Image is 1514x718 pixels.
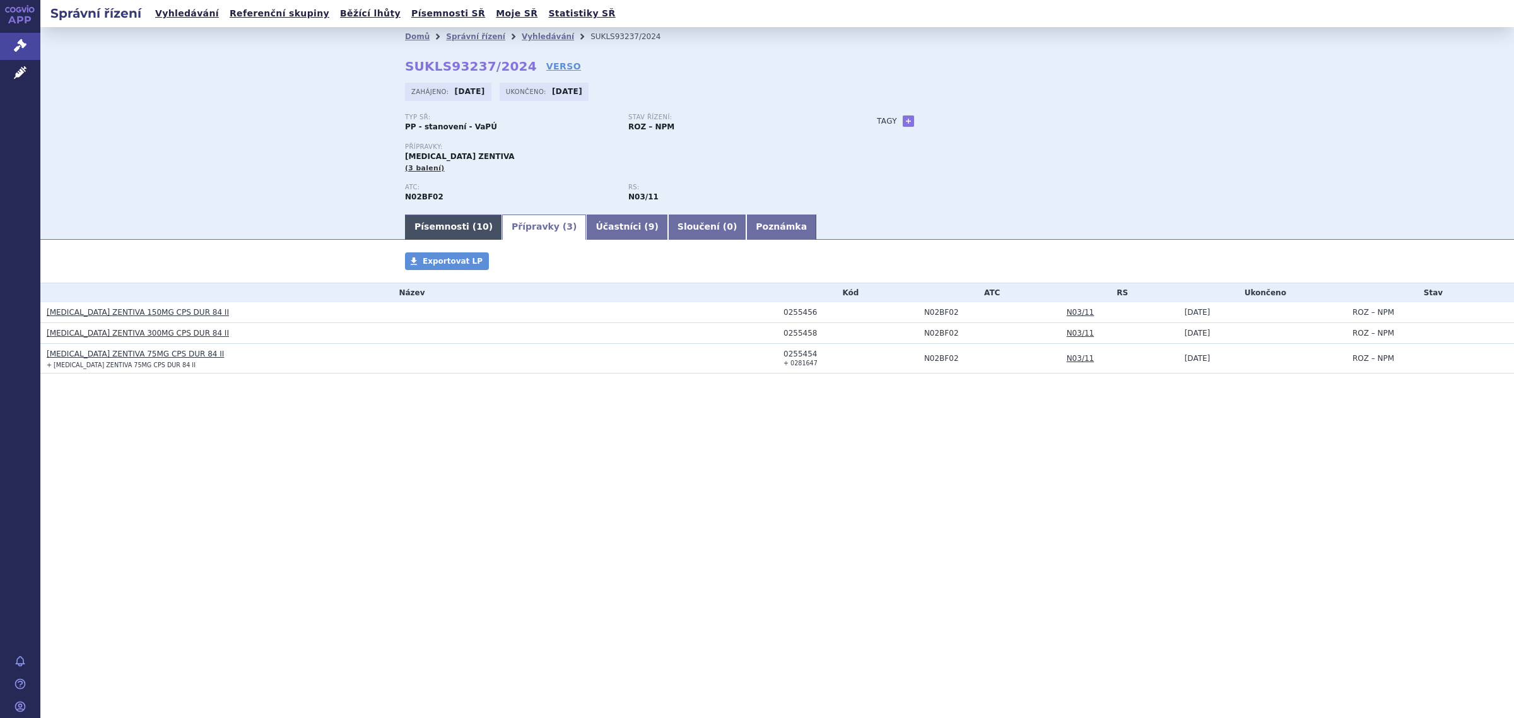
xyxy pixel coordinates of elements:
[1178,283,1346,302] th: Ukončeno
[1346,323,1514,344] td: ROZ – NPM
[446,32,505,41] a: Správní řízení
[405,164,445,172] span: (3 balení)
[405,192,443,201] strong: PREGABALIN
[552,87,582,96] strong: [DATE]
[783,360,818,367] small: + 0281647
[903,115,914,127] a: +
[47,350,224,358] a: [MEDICAL_DATA] ZENTIVA 75MG CPS DUR 84 II
[918,302,1060,323] td: PREGABALIN
[408,5,489,22] a: Písemnosti SŘ
[40,283,777,302] th: Název
[783,350,918,358] div: 0255454
[1185,308,1211,317] span: [DATE]
[405,215,502,240] a: Písemnosti (10)
[1067,354,1094,363] a: N03/11
[405,184,616,191] p: ATC:
[405,59,537,74] strong: SUKLS93237/2024
[668,215,746,240] a: Sloučení (0)
[918,344,1060,374] td: PREGABALIN
[502,215,586,240] a: Přípravky (3)
[1185,329,1211,338] span: [DATE]
[628,122,674,131] strong: ROZ – NPM
[1185,354,1211,363] span: [DATE]
[918,323,1060,344] td: PREGABALIN
[522,32,574,41] a: Vyhledávání
[628,114,839,121] p: Stav řízení:
[648,221,655,232] span: 9
[590,27,677,46] li: SUKLS93237/2024
[727,221,733,232] span: 0
[47,329,229,338] a: [MEDICAL_DATA] ZENTIVA 300MG CPS DUR 84 II
[405,143,852,151] p: Přípravky:
[1346,344,1514,374] td: ROZ – NPM
[336,5,404,22] a: Běžící lhůty
[455,87,485,96] strong: [DATE]
[47,308,229,317] a: [MEDICAL_DATA] ZENTIVA 150MG CPS DUR 84 II
[544,5,619,22] a: Statistiky SŘ
[1060,283,1178,302] th: RS
[546,60,581,73] a: VERSO
[1067,308,1094,317] a: N03/11
[151,5,223,22] a: Vyhledávání
[405,122,497,131] strong: PP - stanovení - VaPÚ
[405,114,616,121] p: Typ SŘ:
[423,257,483,266] span: Exportovat LP
[411,86,451,97] span: Zahájeno:
[1346,283,1514,302] th: Stav
[476,221,488,232] span: 10
[40,4,151,22] h2: Správní řízení
[628,192,659,201] strong: pregabalin
[226,5,333,22] a: Referenční skupiny
[47,362,196,368] small: + [MEDICAL_DATA] ZENTIVA 75MG CPS DUR 84 II
[566,221,573,232] span: 3
[628,184,839,191] p: RS:
[405,152,515,161] span: [MEDICAL_DATA] ZENTIVA
[877,114,897,129] h3: Tagy
[783,329,918,338] div: 0255458
[492,5,541,22] a: Moje SŘ
[405,32,430,41] a: Domů
[506,86,549,97] span: Ukončeno:
[783,308,918,317] div: 0255456
[777,283,918,302] th: Kód
[405,252,489,270] a: Exportovat LP
[746,215,816,240] a: Poznámka
[586,215,667,240] a: Účastníci (9)
[1346,302,1514,323] td: ROZ – NPM
[918,283,1060,302] th: ATC
[1067,329,1094,338] a: N03/11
